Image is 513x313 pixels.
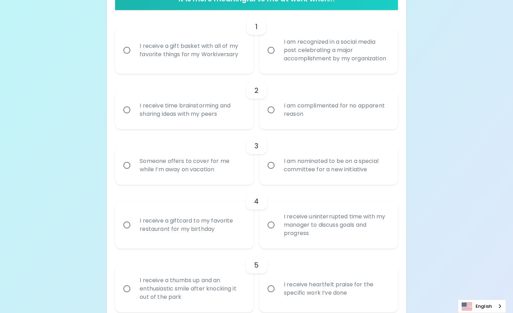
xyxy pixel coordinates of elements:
div: I am nominated to be on a special committee for a new initiative [278,149,394,182]
div: I receive a giftcard to my favorite restaurant for my birthday [134,208,250,242]
h6: 3 [254,140,259,151]
div: choice-group-check [115,249,398,312]
a: English [458,300,506,313]
div: choice-group-check [115,10,398,74]
div: I receive a gift basket with all of my favorite things for my Workiversary [134,34,250,67]
aside: Language selected: English [458,299,506,313]
div: I am complimented for no apparent reason [278,93,394,127]
div: I am recognized in a social media post celebrating a major accomplishment by my organization [278,29,394,71]
div: choice-group-check [115,129,398,185]
div: choice-group-check [115,74,398,129]
div: choice-group-check [115,185,398,249]
div: Language [458,299,506,313]
h6: 4 [254,196,259,207]
div: I receive uninterrupted time with my manager to discuss goals and progress [278,204,394,246]
h6: 2 [254,85,259,96]
div: I receive time brainstorming and sharing ideas with my peers [134,93,250,127]
h6: 1 [255,21,258,32]
div: I receive heartfelt praise for the specific work I’ve done [278,272,394,305]
div: Someone offers to cover for me while I’m away on vacation [134,149,250,182]
div: I receive a thumbs up and an enthusiastic smile after knocking it out of the park [134,268,250,310]
h6: 5 [254,260,259,271]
